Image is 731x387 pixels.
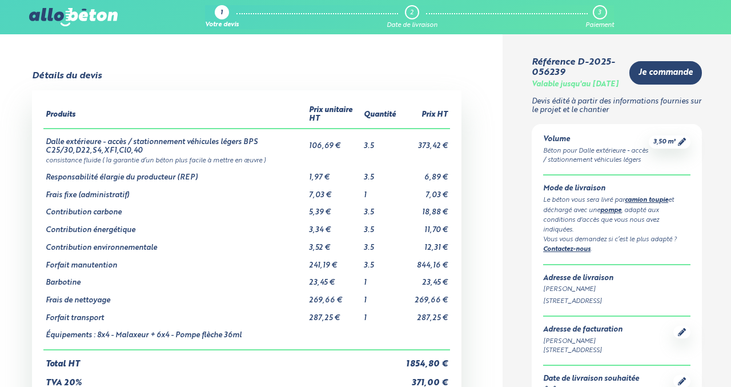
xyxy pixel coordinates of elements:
[43,270,307,288] td: Barbotine
[362,129,398,155] td: 3.5
[398,350,450,369] td: 1 854,80 €
[543,346,622,356] div: [STREET_ADDRESS]
[307,270,362,288] td: 23,45 €
[362,305,398,323] td: 1
[43,288,307,305] td: Frais de nettoyage
[398,305,450,323] td: 287,25 €
[585,22,614,29] div: Paiement
[43,129,307,155] td: Dalle extérieure - accès / stationnement véhicules légers BPS C25/30,D22,S4,XF1,Cl0,40
[362,235,398,253] td: 3.5
[43,182,307,200] td: Frais fixe (administratif)
[543,274,690,283] div: Adresse de livraison
[387,22,437,29] div: Date de livraison
[638,68,693,78] span: Je commande
[387,5,437,29] a: 2 Date de livraison
[43,102,307,128] th: Produits
[398,270,450,288] td: 23,45 €
[307,235,362,253] td: 3,52 €
[362,253,398,270] td: 3.5
[398,102,450,128] th: Prix HT
[625,197,668,204] a: camion toupie
[398,165,450,182] td: 6,89 €
[29,8,117,26] img: allobéton
[362,182,398,200] td: 1
[600,208,621,214] a: pompe
[398,200,450,217] td: 18,88 €
[307,102,362,128] th: Prix unitaire HT
[43,253,307,270] td: Forfait manutention
[398,288,450,305] td: 269,66 €
[398,235,450,253] td: 12,31 €
[398,129,450,155] td: 373,42 €
[43,217,307,235] td: Contribution énergétique
[543,326,622,334] div: Adresse de facturation
[362,217,398,235] td: 3.5
[43,165,307,182] td: Responsabilité élargie du producteur (REP)
[307,129,362,155] td: 106,69 €
[532,81,618,89] div: Valable jusqu'au [DATE]
[543,337,622,346] div: [PERSON_NAME]
[307,253,362,270] td: 241,19 €
[543,246,591,253] a: Contactez-nous
[43,200,307,217] td: Contribution carbone
[205,5,239,29] a: 1 Votre devis
[543,375,639,384] div: Date de livraison souhaitée
[532,98,702,114] p: Devis édité à partir des informations fournies sur le projet et le chantier
[362,102,398,128] th: Quantité
[307,305,362,323] td: 287,25 €
[543,235,690,255] div: Vous vous demandez si c’est le plus adapté ? .
[362,200,398,217] td: 3.5
[43,350,399,369] td: Total HT
[543,135,649,144] div: Volume
[307,217,362,235] td: 3,34 €
[629,342,718,374] iframe: Help widget launcher
[585,5,614,29] a: 3 Paiement
[398,253,450,270] td: 844,16 €
[410,9,413,17] div: 2
[43,305,307,323] td: Forfait transport
[543,196,690,235] div: Le béton vous sera livré par et déchargé avec une , adapté aux conditions d'accès que vous nous a...
[362,165,398,182] td: 3.5
[307,165,362,182] td: 1,97 €
[307,288,362,305] td: 269,66 €
[362,288,398,305] td: 1
[307,182,362,200] td: 7,03 €
[532,57,620,78] div: Référence D-2025-056239
[543,297,690,306] div: [STREET_ADDRESS]
[543,146,649,166] div: Béton pour Dalle extérieure - accès / stationnement véhicules légers
[543,185,690,193] div: Mode de livraison
[43,155,451,165] td: consistance fluide ( la garantie d’un béton plus facile à mettre en œuvre )
[32,71,102,81] div: Détails du devis
[598,9,601,17] div: 3
[629,61,702,85] a: Je commande
[220,10,223,17] div: 1
[398,217,450,235] td: 11,70 €
[205,22,239,29] div: Votre devis
[362,270,398,288] td: 1
[307,200,362,217] td: 5,39 €
[43,322,307,350] td: Équipements : 8x4 - Malaxeur + 6x4 - Pompe flèche 36ml
[543,285,690,294] div: [PERSON_NAME]
[43,235,307,253] td: Contribution environnementale
[398,182,450,200] td: 7,03 €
